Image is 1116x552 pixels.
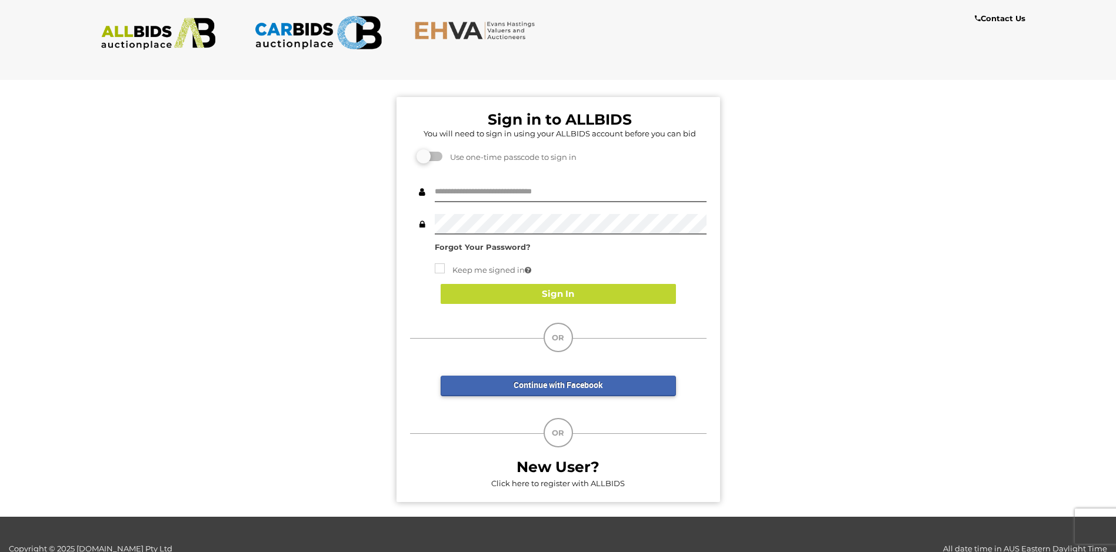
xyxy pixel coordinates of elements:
a: Forgot Your Password? [435,242,531,252]
img: CARBIDS.com.au [254,12,382,53]
img: ALLBIDS.com.au [95,18,222,50]
span: Use one-time passcode to sign in [444,152,577,162]
b: New User? [517,458,599,476]
a: Click here to register with ALLBIDS [491,479,625,488]
div: OR [544,418,573,447]
a: Continue with Facebook [441,376,676,396]
a: Contact Us [975,12,1028,25]
b: Contact Us [975,14,1025,23]
div: OR [544,323,573,352]
label: Keep me signed in [435,263,531,277]
img: EHVA.com.au [414,21,542,40]
h5: You will need to sign in using your ALLBIDS account before you can bid [413,129,707,138]
button: Sign In [441,284,676,305]
b: Sign in to ALLBIDS [488,111,632,128]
